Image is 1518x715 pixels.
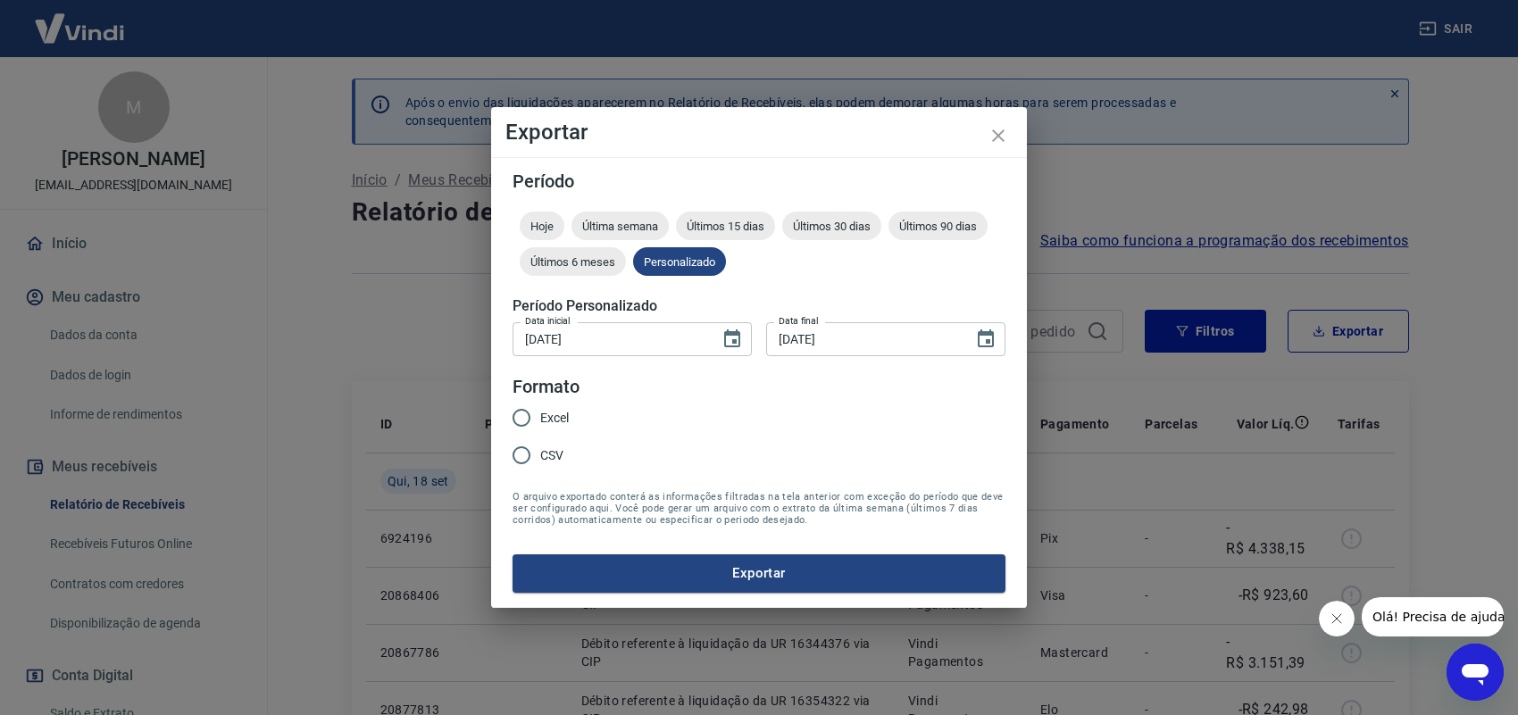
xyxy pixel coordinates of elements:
h5: Período Personalizado [513,297,1005,315]
iframe: Mensagem da empresa [1362,597,1504,636]
button: Choose date, selected date is 18 de set de 2025 [714,321,750,357]
span: Últimos 90 dias [888,220,988,233]
div: Últimos 6 meses [520,247,626,276]
div: Últimos 30 dias [782,212,881,240]
input: DD/MM/YYYY [513,322,707,355]
label: Data final [779,314,819,328]
div: Hoje [520,212,564,240]
span: O arquivo exportado conterá as informações filtradas na tela anterior com exceção do período que ... [513,491,1005,526]
div: Última semana [571,212,669,240]
span: Últimos 30 dias [782,220,881,233]
legend: Formato [513,374,580,400]
input: DD/MM/YYYY [766,322,961,355]
span: Últimos 15 dias [676,220,775,233]
span: Últimos 6 meses [520,255,626,269]
span: CSV [540,446,563,465]
span: Excel [540,409,569,428]
span: Última semana [571,220,669,233]
iframe: Fechar mensagem [1319,601,1355,636]
iframe: Botão para abrir a janela de mensagens [1447,644,1504,701]
label: Data inicial [525,314,571,328]
span: Olá! Precisa de ajuda? [11,12,150,27]
button: Choose date, selected date is 18 de set de 2025 [968,321,1004,357]
div: Últimos 15 dias [676,212,775,240]
div: Últimos 90 dias [888,212,988,240]
span: Hoje [520,220,564,233]
h5: Período [513,172,1005,190]
h4: Exportar [505,121,1013,143]
span: Personalizado [633,255,726,269]
button: Exportar [513,554,1005,592]
div: Personalizado [633,247,726,276]
button: close [977,114,1020,157]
